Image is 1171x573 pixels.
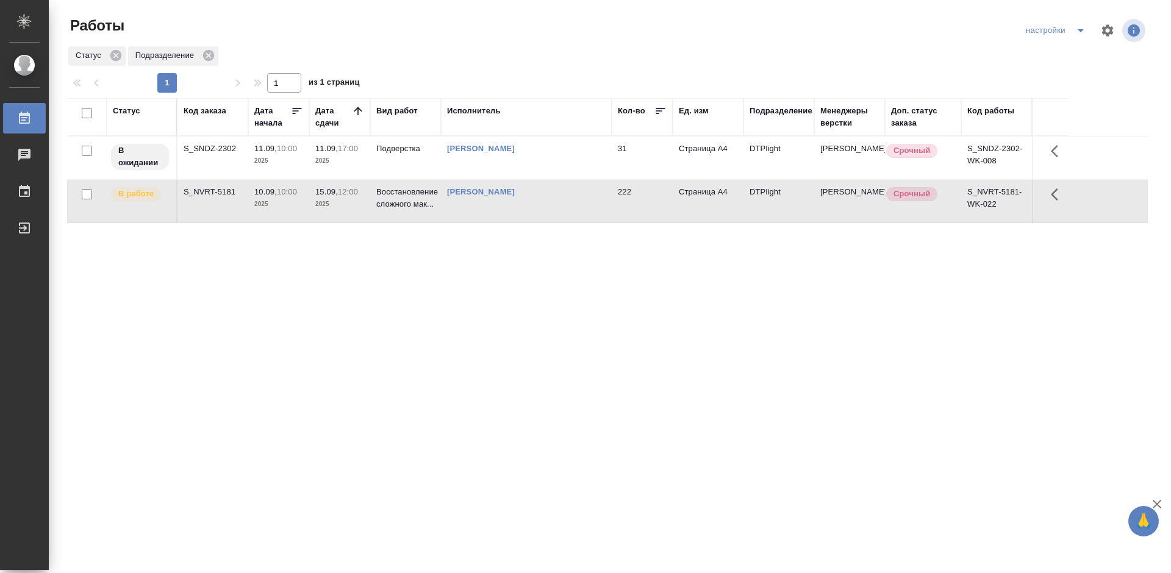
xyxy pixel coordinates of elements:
p: [PERSON_NAME] [820,143,879,155]
td: S_NVRT-5181-WK-022 [961,180,1032,222]
div: Дата начала [254,105,291,129]
p: Статус [76,49,106,62]
div: Вид работ [376,105,418,117]
div: split button [1023,21,1093,40]
p: Подверстка [376,143,435,155]
p: 2025 [254,155,303,167]
button: Здесь прячутся важные кнопки [1044,180,1073,209]
p: Срочный [893,188,930,200]
div: Исполнитель выполняет работу [110,186,170,202]
div: Подразделение [128,46,218,66]
p: 11.09, [315,144,338,153]
td: Страница А4 [673,180,743,222]
div: Подразделение [750,105,812,117]
span: Работы [67,16,124,35]
div: Менеджеры верстки [820,105,879,129]
p: 10:00 [277,144,297,153]
div: Код работы [967,105,1014,117]
a: [PERSON_NAME] [447,187,515,196]
span: из 1 страниц [309,75,360,93]
div: Статус [113,105,140,117]
td: S_SNDZ-2302-WK-008 [961,137,1032,179]
span: Настроить таблицу [1093,16,1122,45]
div: Статус [68,46,126,66]
div: Дата сдачи [315,105,352,129]
p: 12:00 [338,187,358,196]
p: 2025 [254,198,303,210]
p: 10.09, [254,187,277,196]
p: 17:00 [338,144,358,153]
div: Исполнитель назначен, приступать к работе пока рано [110,143,170,171]
p: 10:00 [277,187,297,196]
div: Доп. статус заказа [891,105,955,129]
td: 31 [612,137,673,179]
div: Код заказа [184,105,226,117]
p: Подразделение [135,49,198,62]
td: 222 [612,180,673,222]
a: [PERSON_NAME] [447,144,515,153]
p: 11.09, [254,144,277,153]
td: Страница А4 [673,137,743,179]
td: DTPlight [743,180,814,222]
div: Ед. изм [679,105,709,117]
p: 15.09, [315,187,338,196]
td: DTPlight [743,137,814,179]
button: 🙏 [1128,506,1159,536]
div: S_NVRT-5181 [184,186,242,198]
p: В ожидании [118,144,162,169]
span: Посмотреть информацию [1122,19,1148,42]
div: Кол-во [618,105,645,117]
p: Восстановление сложного мак... [376,186,435,210]
p: В работе [118,188,154,200]
p: 2025 [315,155,364,167]
button: Здесь прячутся важные кнопки [1044,137,1073,166]
p: [PERSON_NAME] [820,186,879,198]
p: 2025 [315,198,364,210]
p: Срочный [893,144,930,157]
span: 🙏 [1133,508,1154,534]
div: Исполнитель [447,105,501,117]
div: S_SNDZ-2302 [184,143,242,155]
